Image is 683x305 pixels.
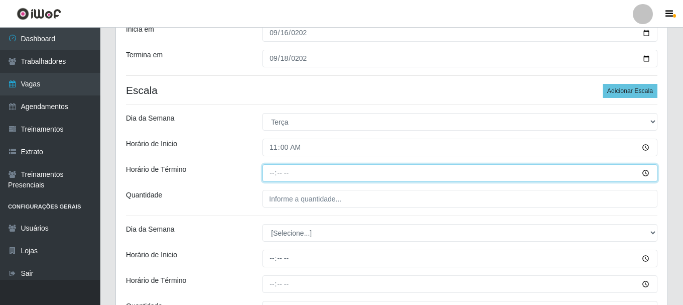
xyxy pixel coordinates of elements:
[126,84,657,96] h4: Escala
[126,50,163,60] label: Termina em
[17,8,61,20] img: CoreUI Logo
[262,164,657,182] input: 00:00
[262,24,657,42] input: 00/00/0000
[126,250,177,260] label: Horário de Inicio
[126,24,154,35] label: Inicia em
[262,275,657,293] input: 00:00
[126,190,162,200] label: Quantidade
[126,139,177,149] label: Horário de Inicio
[262,139,657,156] input: 00:00
[262,50,657,67] input: 00/00/0000
[126,275,186,286] label: Horário de Término
[262,250,657,267] input: 00:00
[126,224,175,235] label: Dia da Semana
[126,164,186,175] label: Horário de Término
[603,84,657,98] button: Adicionar Escala
[262,190,657,208] input: Informe a quantidade...
[126,113,175,124] label: Dia da Semana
